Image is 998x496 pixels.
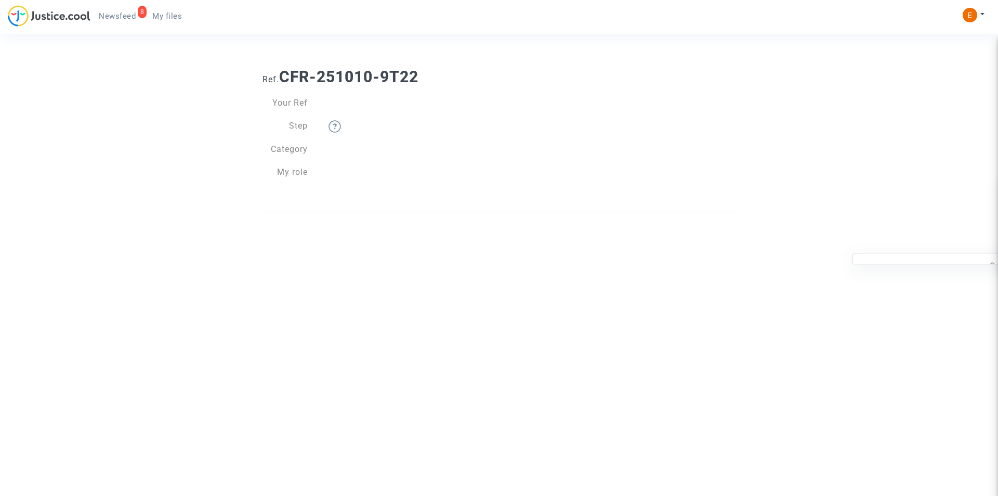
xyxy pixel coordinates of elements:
div: Step [255,120,316,133]
span: My files [152,11,182,21]
div: Category [255,143,316,156]
img: jc-logo.svg [8,5,90,27]
b: CFR-251010-9T22 [279,68,418,86]
a: 8Newsfeed [90,8,144,24]
img: ACg8ocIeiFvHKe4dA5oeRFd_CiCnuxWUEc1A2wYhRJE3TTWt=s96-c [963,8,977,22]
span: Ref. [262,74,279,84]
span: Newsfeed [99,11,136,21]
div: My role [255,166,316,179]
div: 8 [138,6,147,18]
div: Your Ref [255,97,316,109]
a: My files [144,8,190,24]
img: help.svg [329,120,341,133]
